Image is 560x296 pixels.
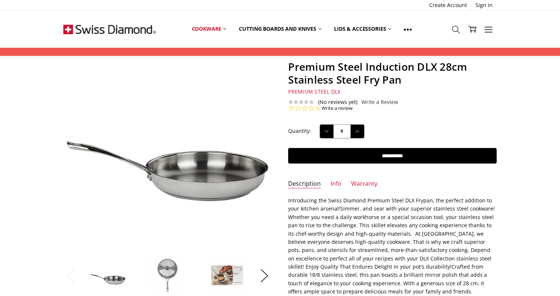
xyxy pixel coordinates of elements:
img: Premium Steel DLX - 8" (20cm) Stainless Steel Fry Pan | Swiss Diamond - [149,257,186,294]
span: (No reviews yet) [318,99,357,105]
label: Quantity: [288,127,311,135]
a: Show All [397,21,418,37]
a: Cookware [186,21,233,37]
img: Premium Steel DLX - 8" (20cm) Stainless Steel Fry Pan | Swiss Diamond - Product [89,257,126,294]
button: Previous [63,264,78,287]
a: Warranty [351,180,377,188]
button: Next [257,264,272,287]
span: Introducing the Swiss Diamond Premium Steel DLX Frypan, the perfect addition to your kitchen arse... [288,197,492,212]
a: Write a Review [361,99,398,105]
span: Simmer, and sear with your superior stainless steel cookware! Whether you need a daily workhorse ... [288,205,495,295]
a: Lids & Accessories [328,21,397,37]
a: Description [288,180,321,188]
a: Write a review [321,105,353,112]
span: Premium Steel DLX [288,88,340,95]
img: Free Shipping On Every Order [63,11,156,48]
h1: Premium Steel Induction DLX 28cm Stainless Steel Fry Pan [288,60,497,86]
a: Info [331,180,341,188]
img: Premium Steel DLX - 8" (20cm) Stainless Steel Fry Pan | Swiss Diamond - [209,257,246,294]
a: Cutting boards and knives [233,21,328,37]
